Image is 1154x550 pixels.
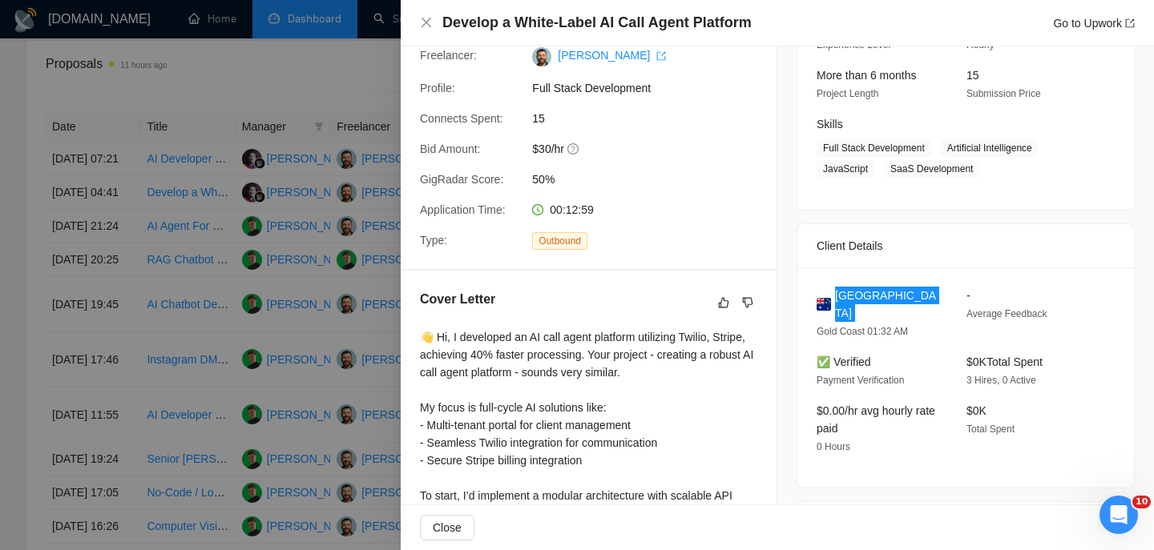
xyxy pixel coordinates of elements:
span: Submission Price [966,88,1041,99]
iframe: Intercom live chat [1100,496,1138,534]
a: [PERSON_NAME] export [558,49,666,62]
span: [GEOGRAPHIC_DATA] [835,287,941,322]
img: c1-JWQDXWEy3CnA6sRtFzzU22paoDq5cZnWyBNc3HWqwvuW0qNnjm1CMP-YmbEEtPC [532,47,551,66]
img: 🇦🇺 [817,295,831,313]
span: SaaS Development [884,160,979,178]
span: 00:12:59 [550,203,594,216]
span: $0K Total Spent [966,355,1043,368]
span: Project Length [817,88,878,99]
h4: Develop a White-Label AI Call Agent Platform [442,13,752,33]
span: ✅ Verified [817,355,871,368]
div: Client Details [817,224,1115,267]
span: $30/hr [532,140,773,158]
span: Gold Coast 01:32 AM [817,326,908,337]
span: Type: [420,234,447,247]
span: 10 [1132,496,1151,508]
span: 15 [966,69,979,82]
span: clock-circle [532,204,543,215]
button: dislike [738,293,757,312]
span: like [718,296,729,309]
span: GigRadar Score: [420,173,503,186]
button: like [714,293,733,312]
span: $0K [966,404,987,417]
h5: Cover Letter [420,290,495,309]
span: - [966,289,970,302]
span: More than 6 months [817,69,917,82]
span: Full Stack Development [532,79,773,97]
span: dislike [742,296,753,309]
a: Go to Upworkexport [1053,17,1135,30]
span: Total Spent [966,424,1015,435]
span: Bid Amount: [420,143,481,155]
span: Profile: [420,82,455,94]
span: export [656,51,666,61]
div: Job Description [817,502,1115,545]
span: 0 Hours [817,441,850,452]
span: 3 Hires, 0 Active [966,375,1036,386]
span: Outbound [532,232,587,250]
span: export [1125,18,1135,28]
span: Average Feedback [966,308,1047,319]
span: 50% [532,171,773,188]
span: Close [433,519,462,536]
span: Artificial Intelligence [941,139,1039,157]
span: question-circle [567,143,580,155]
span: Skills [817,118,843,130]
button: Close [420,515,474,540]
span: close [420,16,433,29]
span: Connects Spent: [420,112,503,125]
span: $0.00/hr avg hourly rate paid [817,404,935,435]
span: Freelancer: [420,49,477,62]
span: JavaScript [817,160,874,178]
span: Payment Verification [817,375,904,386]
span: Full Stack Development [817,139,931,157]
span: Application Time: [420,203,506,216]
span: 15 [532,110,773,127]
button: Close [420,16,433,30]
